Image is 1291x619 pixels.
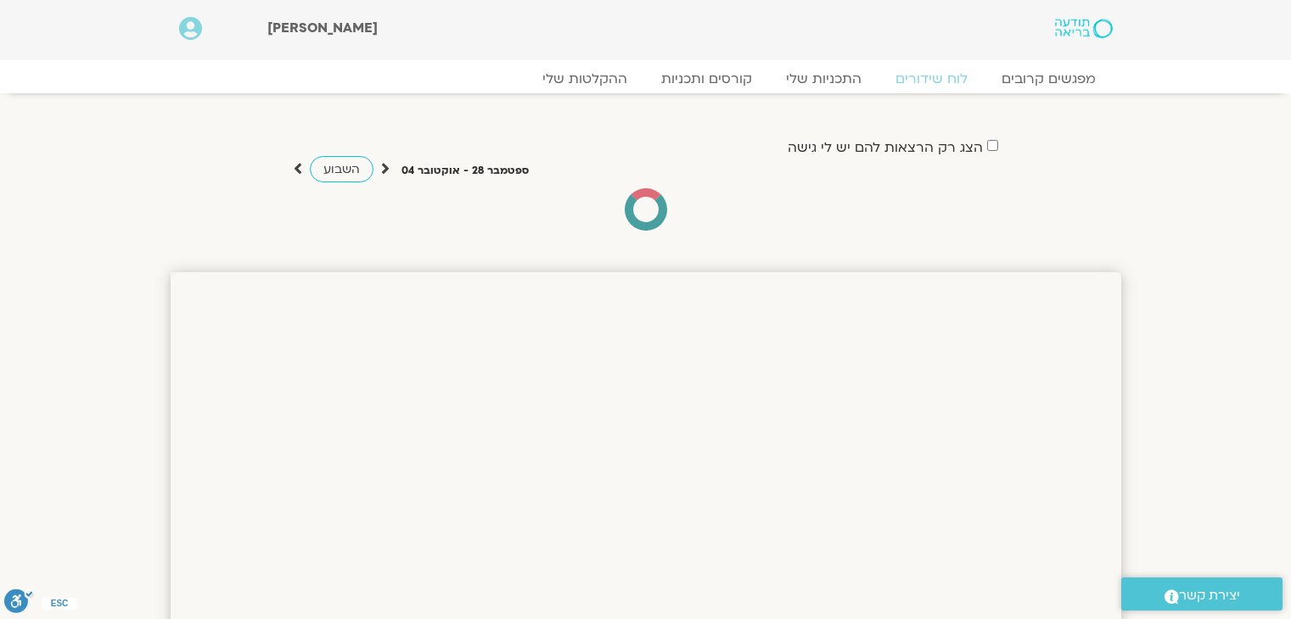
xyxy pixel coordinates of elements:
[644,70,769,87] a: קורסים ותכניות
[525,70,644,87] a: ההקלטות שלי
[310,156,373,182] a: השבוע
[1121,577,1283,611] a: יצירת קשר
[267,19,378,37] span: [PERSON_NAME]
[179,70,1113,87] nav: Menu
[878,70,985,87] a: לוח שידורים
[1179,584,1240,607] span: יצירת קשר
[323,161,360,177] span: השבוע
[769,70,878,87] a: התכניות שלי
[788,140,983,155] label: הצג רק הרצאות להם יש לי גישה
[401,162,529,180] p: ספטמבר 28 - אוקטובר 04
[985,70,1113,87] a: מפגשים קרובים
